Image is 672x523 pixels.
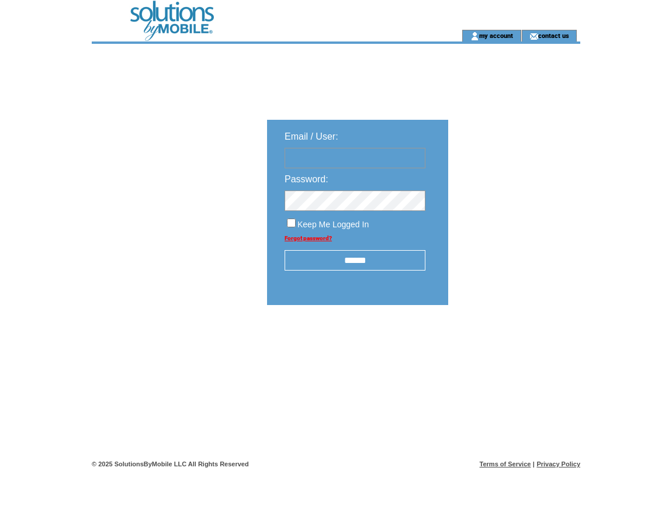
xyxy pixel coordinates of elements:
[536,460,580,467] a: Privacy Policy
[479,32,513,39] a: my account
[285,235,332,241] a: Forgot password?
[533,460,535,467] span: |
[538,32,569,39] a: contact us
[470,32,479,41] img: account_icon.gif
[285,174,328,184] span: Password:
[285,131,338,141] span: Email / User:
[92,460,249,467] span: © 2025 SolutionsByMobile LLC All Rights Reserved
[480,460,531,467] a: Terms of Service
[529,32,538,41] img: contact_us_icon.gif
[482,334,541,349] img: transparent.png
[297,220,369,229] span: Keep Me Logged In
